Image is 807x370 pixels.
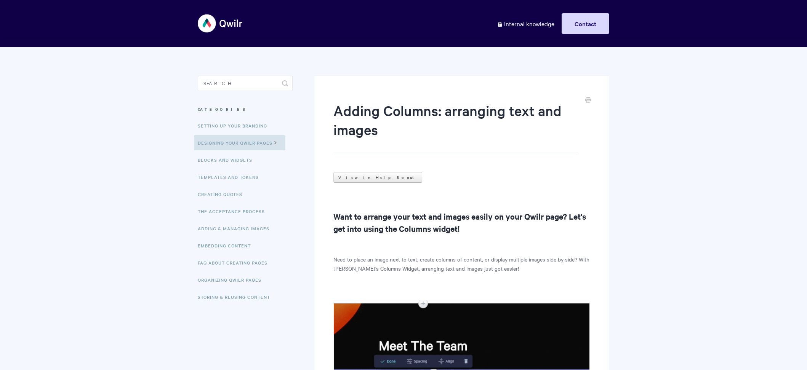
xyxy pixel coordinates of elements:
a: Storing & Reusing Content [198,289,276,305]
img: Qwilr Help Center [198,9,243,38]
a: Contact [562,13,609,34]
a: Internal knowledge [491,13,560,34]
h2: Want to arrange your text and images easily on your Qwilr page? Let's get into using the Columns ... [333,210,590,234]
a: Templates and Tokens [198,169,264,185]
a: Adding & Managing Images [198,221,275,236]
a: Print this Article [585,96,591,105]
h3: Categories [198,102,293,116]
input: Search [198,76,293,91]
a: Creating Quotes [198,187,248,202]
a: Blocks and Widgets [198,152,258,167]
a: Embedding Content [198,238,256,253]
a: The Acceptance Process [198,204,271,219]
a: Setting up your Branding [198,118,273,133]
a: Designing Your Qwilr Pages [194,135,285,150]
a: FAQ About Creating Pages [198,255,273,270]
a: View in Help Scout [333,172,422,183]
a: Organizing Qwilr Pages [198,272,267,287]
h1: Adding Columns: arranging text and images [333,101,578,153]
p: Need to place an image next to text, create columns of content, or display multiple images side b... [333,255,590,273]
